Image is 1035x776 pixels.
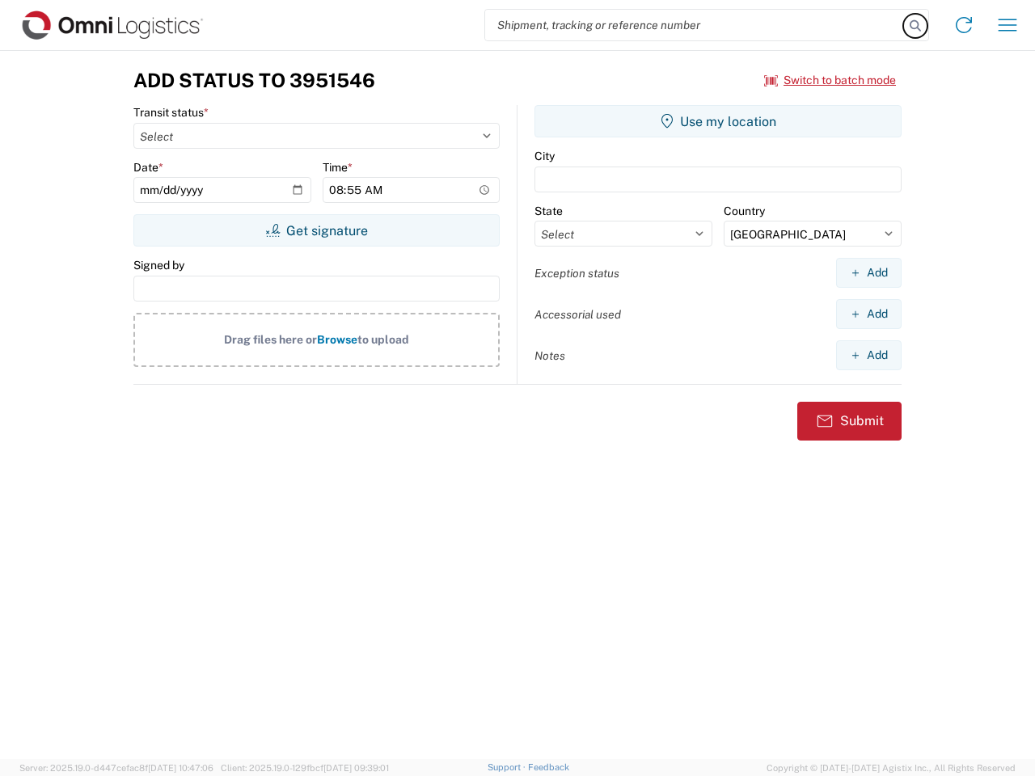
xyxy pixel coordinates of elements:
[764,67,896,94] button: Switch to batch mode
[19,763,213,773] span: Server: 2025.19.0-d447cefac8f
[133,214,500,247] button: Get signature
[323,763,389,773] span: [DATE] 09:39:01
[836,340,902,370] button: Add
[767,761,1016,775] span: Copyright © [DATE]-[DATE] Agistix Inc., All Rights Reserved
[133,160,163,175] label: Date
[133,258,184,272] label: Signed by
[528,762,569,772] a: Feedback
[317,333,357,346] span: Browse
[534,307,621,322] label: Accessorial used
[534,204,563,218] label: State
[534,266,619,280] label: Exception status
[534,105,902,137] button: Use my location
[836,258,902,288] button: Add
[133,105,209,120] label: Transit status
[485,10,904,40] input: Shipment, tracking or reference number
[323,160,353,175] label: Time
[488,762,528,772] a: Support
[148,763,213,773] span: [DATE] 10:47:06
[534,149,555,163] label: City
[133,69,375,92] h3: Add Status to 3951546
[836,299,902,329] button: Add
[221,763,389,773] span: Client: 2025.19.0-129fbcf
[724,204,765,218] label: Country
[357,333,409,346] span: to upload
[797,402,902,441] button: Submit
[534,348,565,363] label: Notes
[224,333,317,346] span: Drag files here or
